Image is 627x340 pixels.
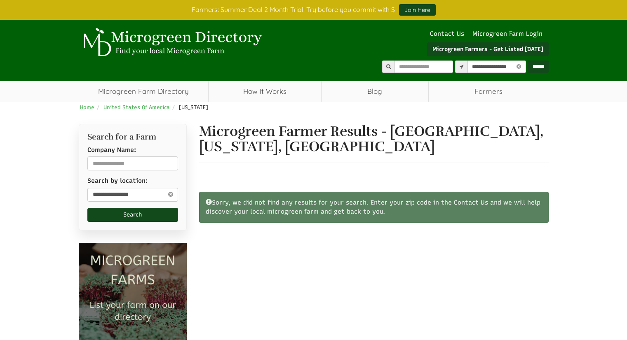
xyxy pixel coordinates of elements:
a: How It Works [209,81,321,102]
img: Microgreen Directory [79,28,264,57]
label: Company Name: [87,146,136,154]
span: Farmers [429,81,549,102]
a: Home [80,104,94,110]
a: Microgreen Farm Login [472,30,547,37]
a: Microgreen Farmers - Get Listed [DATE] [427,42,549,56]
button: Search [87,208,178,222]
div: Sorry, we did not find any results for your search. Enter your zip code in the Contact Us and we ... [199,192,549,223]
a: Microgreen Farm Directory [79,81,209,102]
label: Search by location: [87,177,148,185]
a: Blog [322,81,428,102]
h1: Microgreen Farmer Results - [GEOGRAPHIC_DATA], [US_STATE], [GEOGRAPHIC_DATA] [199,124,549,155]
div: Farmers: Summer Deal 2 Month Trial! Try before you commit with $ [73,4,555,16]
a: Join Here [399,4,436,16]
a: Contact Us [426,30,468,37]
span: [US_STATE] [179,104,208,110]
a: United States Of America [103,104,170,110]
h2: Search for a Farm [87,133,178,142]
